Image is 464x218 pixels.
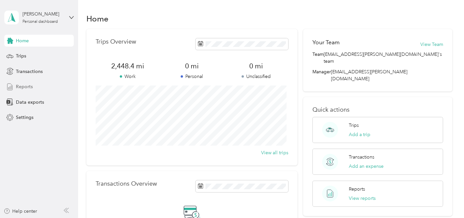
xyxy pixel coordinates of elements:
button: View all trips [261,149,288,156]
h2: Your Team [312,38,340,47]
button: View Team [420,41,443,48]
p: Work [96,73,160,80]
span: 0 mi [160,61,224,71]
div: Personal dashboard [23,20,58,24]
p: Transactions [349,154,374,161]
button: Add a trip [349,131,370,138]
button: Help center [4,208,37,215]
h1: Home [86,15,109,22]
span: Settings [16,114,33,121]
p: Quick actions [312,106,443,113]
span: Manager [312,68,331,82]
div: [PERSON_NAME] [23,11,64,18]
iframe: Everlance-gr Chat Button Frame [427,181,464,218]
p: Transactions Overview [96,180,157,187]
p: Reports [349,186,365,193]
span: [EMAIL_ADDRESS][PERSON_NAME][DOMAIN_NAME]'s team [324,51,443,65]
p: Personal [160,73,224,80]
span: 2,448.4 mi [96,61,160,71]
span: Reports [16,83,33,90]
span: Home [16,37,29,44]
span: Trips [16,53,26,59]
p: Unclassified [224,73,288,80]
span: 0 mi [224,61,288,71]
p: Trips Overview [96,38,136,45]
button: View reports [349,195,376,202]
span: [EMAIL_ADDRESS][PERSON_NAME][DOMAIN_NAME] [331,69,407,82]
span: Transactions [16,68,43,75]
button: Add an expense [349,163,384,170]
span: Team [312,51,324,65]
span: Data exports [16,99,44,106]
p: Trips [349,122,359,129]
